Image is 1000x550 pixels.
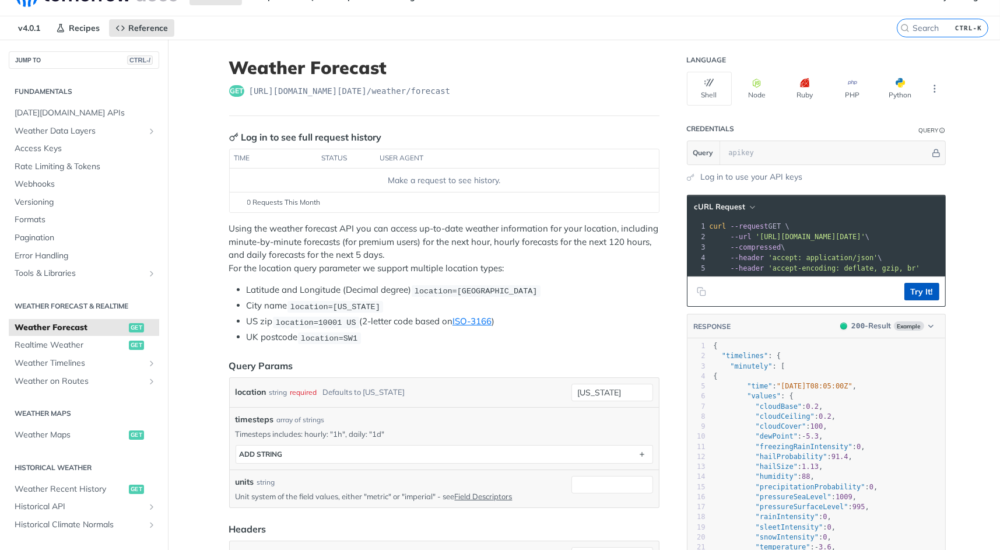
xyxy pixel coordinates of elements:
button: ADD string [236,446,652,463]
a: Error Handling [9,247,159,265]
span: { [714,342,718,350]
span: v4.0.1 [12,19,47,37]
a: Weather Forecastget [9,319,159,337]
span: location=SW1 [301,334,357,342]
span: --compressed [731,243,781,251]
button: Show subpages for Tools & Libraries [147,269,156,278]
span: Historical API [15,501,144,513]
button: Query [687,141,720,164]
div: Headers [229,522,266,536]
span: Weather Maps [15,429,126,441]
th: status [317,149,376,168]
span: : , [714,412,836,421]
span: timesteps [236,414,274,426]
span: : , [714,493,857,501]
span: Webhooks [15,178,156,190]
li: City name [247,299,659,313]
span: [DATE][DOMAIN_NAME] APIs [15,107,156,119]
span: : , [714,422,827,430]
a: Weather Data LayersShow subpages for Weather Data Layers [9,122,159,140]
span: 0 [823,533,827,541]
a: Weather Mapsget [9,426,159,444]
div: 5 [687,263,707,274]
div: 4 [687,372,706,381]
div: string [269,384,287,401]
span: Weather Forecast [15,322,126,334]
span: get [129,430,144,440]
span: 0.2 [806,402,819,411]
span: : , [714,382,857,390]
kbd: CTRL-K [952,22,985,34]
button: RESPONSE [693,321,732,332]
div: - Result [851,320,891,332]
span: 0.2 [819,412,831,421]
span: "humidity" [756,472,798,481]
span: : , [714,483,878,491]
span: --header [731,264,764,272]
span: "time" [747,382,772,390]
a: Pagination [9,229,159,247]
div: Query [919,126,939,135]
span: : , [714,533,831,541]
div: 16 [687,492,706,502]
div: Defaults to [US_STATE] [323,384,405,401]
span: "freezingRainIntensity" [756,443,852,451]
span: location=[GEOGRAPHIC_DATA] [415,286,538,295]
span: get [129,323,144,332]
span: : , [714,463,823,471]
span: "cloudCeiling" [756,412,815,421]
a: Recipes [50,19,106,37]
span: \ [710,233,870,241]
span: "cloudBase" [756,402,802,411]
span: "cloudCover" [756,422,806,430]
div: Credentials [687,124,735,134]
div: required [290,384,317,401]
div: 3 [687,242,707,253]
a: Historical Climate NormalsShow subpages for Historical Climate Normals [9,516,159,534]
a: [DATE][DOMAIN_NAME] APIs [9,104,159,122]
span: Rate Limiting & Tokens [15,161,156,173]
svg: Key [229,132,238,142]
div: 15 [687,482,706,492]
a: Tools & LibrariesShow subpages for Tools & Libraries [9,265,159,282]
svg: Search [900,23,910,33]
label: units [236,476,254,488]
span: --request [731,222,769,230]
p: Unit system of the field values, either "metric" or "imperial" - see [236,491,567,502]
a: Formats [9,211,159,229]
div: ADD string [240,450,283,458]
p: Using the weather forecast API you can access up-to-date weather information for your location, i... [229,222,659,275]
button: cURL Request [690,201,759,213]
span: \ [710,243,785,251]
span: location=10001 US [276,318,356,327]
div: Log in to see full request history [229,130,382,144]
button: Try It! [904,283,939,300]
th: user agent [376,149,636,168]
a: Weather TimelinesShow subpages for Weather Timelines [9,355,159,372]
li: UK postcode [247,331,659,344]
div: 8 [687,412,706,422]
span: "dewPoint" [756,432,798,440]
span: --url [731,233,752,241]
span: 200 [851,321,865,330]
button: Show subpages for Historical Climate Normals [147,520,156,530]
span: 'accept: application/json' [769,254,878,262]
h2: Weather Forecast & realtime [9,301,159,311]
span: "hailSize" [756,463,798,471]
a: Log in to use your API keys [701,171,803,183]
span: '[URL][DOMAIN_NAME][DATE]' [756,233,865,241]
span: 200 [840,323,847,330]
span: "rainIntensity" [756,513,819,521]
a: Weather Recent Historyget [9,481,159,498]
a: Field Descriptors [455,492,513,501]
a: Historical APIShow subpages for Historical API [9,498,159,516]
div: Query Params [229,359,293,373]
div: 3 [687,362,706,372]
div: Language [687,55,727,65]
div: 12 [687,452,706,462]
a: Weather on RoutesShow subpages for Weather on Routes [9,373,159,390]
svg: More ellipsis [929,83,940,94]
button: Show subpages for Weather on Routes [147,377,156,386]
span: 0 Requests This Month [247,197,321,208]
span: 1.13 [802,463,819,471]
